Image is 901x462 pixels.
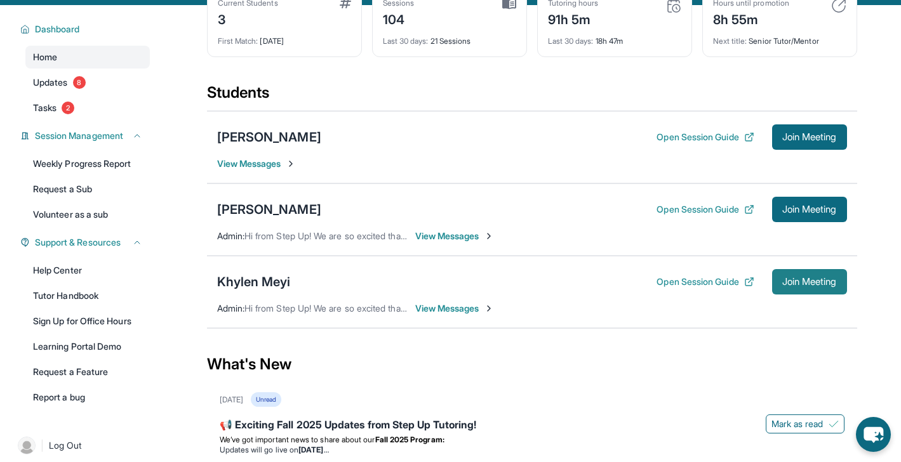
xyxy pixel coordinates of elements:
[25,46,150,69] a: Home
[772,197,847,222] button: Join Meeting
[73,76,86,89] span: 8
[33,102,57,114] span: Tasks
[220,395,243,405] div: [DATE]
[25,152,150,175] a: Weekly Progress Report
[62,102,74,114] span: 2
[41,438,44,453] span: |
[25,203,150,226] a: Volunteer as a sub
[217,157,297,170] span: View Messages
[220,435,375,444] span: We’ve got important news to share about our
[415,302,495,315] span: View Messages
[25,360,150,383] a: Request a Feature
[286,159,296,169] img: Chevron-Right
[18,437,36,454] img: user-img
[49,439,82,452] span: Log Out
[375,435,444,444] strong: Fall 2025 Program:
[218,29,351,46] div: [DATE]
[25,284,150,307] a: Tutor Handbook
[415,230,495,242] span: View Messages
[713,8,789,29] div: 8h 55m
[217,303,244,313] span: Admin :
[548,29,681,46] div: 18h 47m
[218,8,278,29] div: 3
[217,273,291,291] div: Khylen Meyi
[25,386,150,409] a: Report a bug
[782,278,837,286] span: Join Meeting
[383,8,415,29] div: 104
[35,23,80,36] span: Dashboard
[856,417,891,452] button: chat-button
[35,236,121,249] span: Support & Resources
[207,82,857,110] div: Students
[207,336,857,392] div: What's New
[713,36,747,46] span: Next title :
[30,129,142,142] button: Session Management
[829,419,839,429] img: Mark as read
[782,133,837,141] span: Join Meeting
[220,445,844,455] li: Updates will go live on
[766,414,844,433] button: Mark as read
[298,445,328,454] strong: [DATE]
[25,259,150,282] a: Help Center
[657,131,754,143] button: Open Session Guide
[657,275,754,288] button: Open Session Guide
[548,36,594,46] span: Last 30 days :
[771,418,824,430] span: Mark as read
[383,36,429,46] span: Last 30 days :
[220,417,844,435] div: 📢 Exciting Fall 2025 Updates from Step Up Tutoring!
[713,29,846,46] div: Senior Tutor/Mentor
[35,129,123,142] span: Session Management
[30,23,142,36] button: Dashboard
[30,236,142,249] button: Support & Resources
[218,36,258,46] span: First Match :
[251,392,281,407] div: Unread
[548,8,599,29] div: 91h 5m
[33,76,68,89] span: Updates
[484,303,494,313] img: Chevron-Right
[772,124,847,150] button: Join Meeting
[217,128,321,146] div: [PERSON_NAME]
[25,310,150,333] a: Sign Up for Office Hours
[13,432,150,459] a: |Log Out
[383,29,516,46] div: 21 Sessions
[782,206,837,213] span: Join Meeting
[657,203,754,216] button: Open Session Guide
[772,269,847,294] button: Join Meeting
[25,335,150,358] a: Learning Portal Demo
[217,201,321,218] div: [PERSON_NAME]
[217,230,244,241] span: Admin :
[25,71,150,94] a: Updates8
[33,51,57,63] span: Home
[25,96,150,119] a: Tasks2
[484,231,494,241] img: Chevron-Right
[25,178,150,201] a: Request a Sub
